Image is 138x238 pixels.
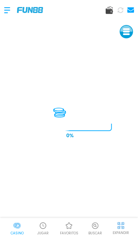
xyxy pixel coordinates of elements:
[17,7,43,13] img: Company Logo
[11,231,24,236] p: Casino
[88,231,102,236] p: Buscar
[60,231,78,236] p: favoritos
[30,221,56,236] a: Casino JugarCasino JugarJUGAR
[4,221,30,236] a: CasinoCasinoCasino
[117,221,125,230] img: hide
[56,221,82,236] a: Casino FavoritosCasino Favoritosfavoritos
[39,222,47,230] img: Casino Jugar
[82,221,108,236] button: Buscar
[113,230,129,235] p: EXPANDIR
[37,231,49,236] p: JUGAR
[65,222,73,230] img: Casino Favoritos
